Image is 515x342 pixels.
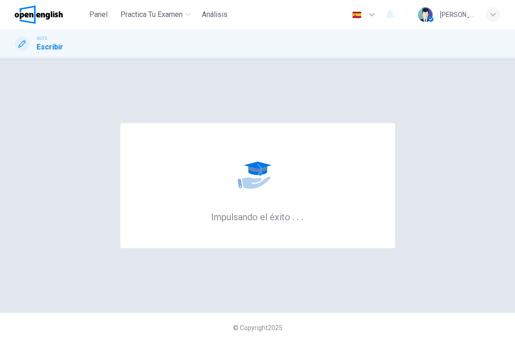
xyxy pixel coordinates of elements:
[292,208,295,223] h6: .
[15,5,84,24] a: OpenEnglish logo
[233,324,282,331] span: © Copyright 2025
[296,208,299,223] h6: .
[211,211,304,223] h6: Impulsando el éxito
[37,42,63,53] h1: Escribir
[351,11,363,18] img: es
[120,9,183,20] span: Practica tu examen
[301,208,304,223] h6: .
[198,6,231,23] button: Análisis
[440,9,475,20] div: [PERSON_NAME]
[37,35,47,42] span: IELTS
[117,6,195,23] button: Practica tu examen
[84,6,113,23] button: Panel
[89,9,108,20] span: Panel
[15,5,63,24] img: OpenEnglish logo
[202,9,228,20] span: Análisis
[418,7,433,22] img: Profile picture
